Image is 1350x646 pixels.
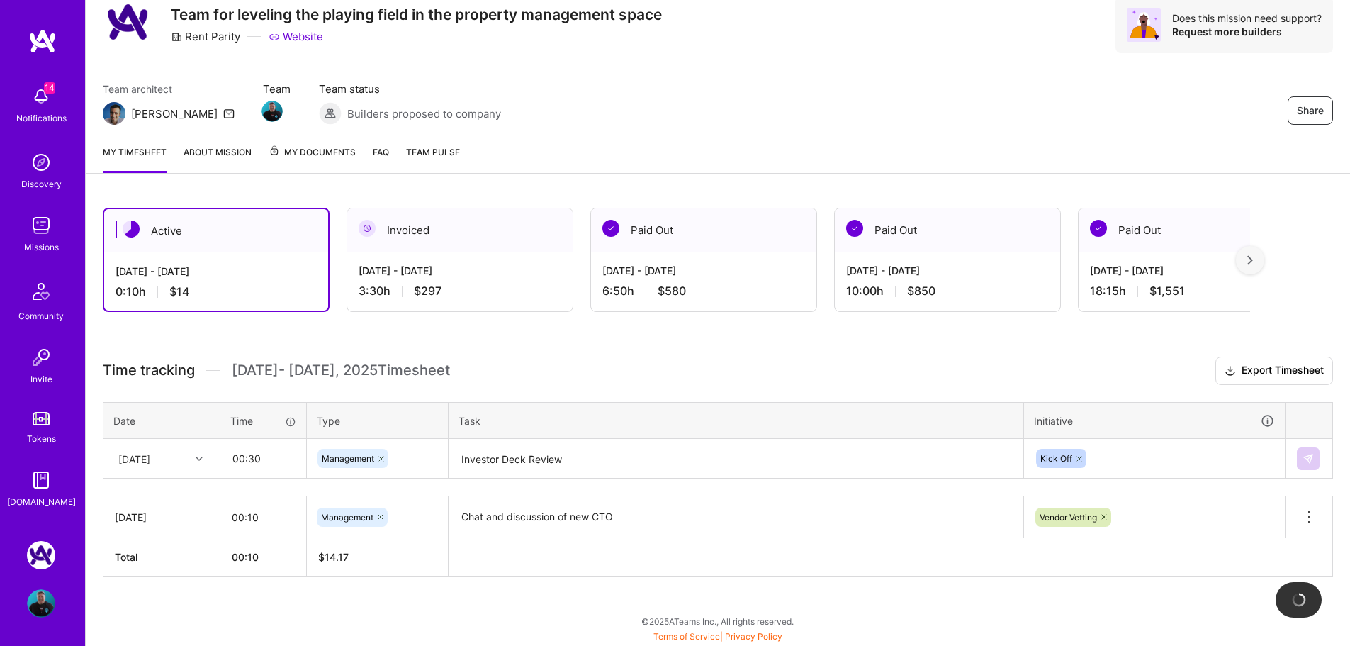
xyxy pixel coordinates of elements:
a: Terms of Service [653,631,720,642]
img: right [1247,255,1253,265]
button: Share [1288,96,1333,125]
div: [DATE] - [DATE] [602,263,805,278]
div: 3:30 h [359,284,561,299]
img: tokens [33,412,50,425]
img: Submit [1303,453,1314,464]
div: Invite [30,372,52,386]
a: My Documents [269,145,356,173]
input: HH:MM [220,499,306,536]
div: [DATE] [115,510,208,525]
i: icon Chevron [196,455,203,462]
span: Builders proposed to company [347,106,501,121]
div: Notifications [16,111,67,126]
img: bell [27,82,55,111]
img: Invoiced [359,220,376,237]
img: Rent Parity: Team for leveling the playing field in the property management space [27,541,55,569]
span: Share [1297,104,1324,118]
img: Team Architect [103,102,125,125]
a: Privacy Policy [725,631,782,642]
span: Team Pulse [406,147,460,157]
div: Time [230,413,296,428]
span: Time tracking [103,362,195,379]
span: $580 [658,284,686,299]
span: | [653,631,782,642]
img: Builders proposed to company [319,102,342,125]
img: Team Member Avatar [261,101,283,122]
a: User Avatar [23,589,59,618]
div: Initiative [1034,413,1275,429]
div: 18:15 h [1090,284,1293,299]
span: $1,551 [1149,284,1185,299]
span: $14 [169,284,189,299]
div: Invoiced [347,208,573,252]
textarea: Chat and discussion of new CTO [450,498,1022,537]
span: My Documents [269,145,356,160]
div: 6:50 h [602,284,805,299]
img: Community [24,274,58,308]
a: Team Pulse [406,145,460,173]
img: Paid Out [846,220,863,237]
div: [DATE] - [DATE] [116,264,317,279]
img: Paid Out [1090,220,1107,237]
button: Export Timesheet [1215,357,1333,385]
div: Active [104,209,328,252]
div: Request more builders [1172,25,1322,38]
div: [DATE] - [DATE] [846,263,1049,278]
div: [PERSON_NAME] [131,106,218,121]
span: Vendor Vetting [1040,512,1097,523]
i: icon Mail [223,108,235,119]
img: guide book [27,466,55,494]
div: 10:00 h [846,284,1049,299]
span: 14 [44,82,55,94]
div: Discovery [21,177,62,191]
span: [DATE] - [DATE] , 2025 Timesheet [232,362,450,379]
span: $297 [414,284,441,299]
img: Paid Out [602,220,619,237]
span: $ 14.17 [318,551,349,563]
span: Team [263,82,291,96]
span: Kick Off [1040,453,1072,464]
a: Rent Parity: Team for leveling the playing field in the property management space [23,541,59,569]
a: My timesheet [103,145,167,173]
span: $850 [907,284,935,299]
div: Paid Out [835,208,1060,252]
img: loading [1289,590,1308,609]
img: Avatar [1127,8,1161,42]
img: Active [123,221,140,238]
div: [DOMAIN_NAME] [7,494,76,509]
span: Management [321,512,373,523]
div: Rent Parity [171,29,240,44]
i: icon CompanyGray [171,31,182,43]
img: logo [28,28,57,54]
a: About Mission [184,145,252,173]
div: 0:10 h [116,284,317,299]
img: teamwork [27,211,55,240]
th: Task [449,402,1024,439]
input: HH:MM [221,440,305,477]
img: discovery [27,148,55,177]
i: icon Download [1225,364,1236,379]
a: FAQ [373,145,389,173]
img: Invite [27,343,55,372]
a: Website [269,29,323,44]
th: Type [307,402,449,439]
th: 00:10 [220,538,307,577]
div: null [1297,447,1321,470]
textarea: Investor Deck Review [450,440,1022,478]
div: [DATE] - [DATE] [359,263,561,278]
div: Does this mission need support? [1172,11,1322,25]
th: Date [103,402,220,439]
div: Community [18,308,64,323]
span: Team architect [103,82,235,96]
span: Management [322,453,374,464]
div: Missions [24,240,59,255]
div: Paid Out [591,208,816,252]
div: [DATE] [118,451,150,466]
div: Paid Out [1079,208,1304,252]
div: Tokens [27,431,56,446]
div: [DATE] - [DATE] [1090,263,1293,278]
span: Team status [319,82,501,96]
img: User Avatar [27,589,55,618]
div: © 2025 ATeams Inc., All rights reserved. [85,603,1350,639]
th: Total [103,538,220,577]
